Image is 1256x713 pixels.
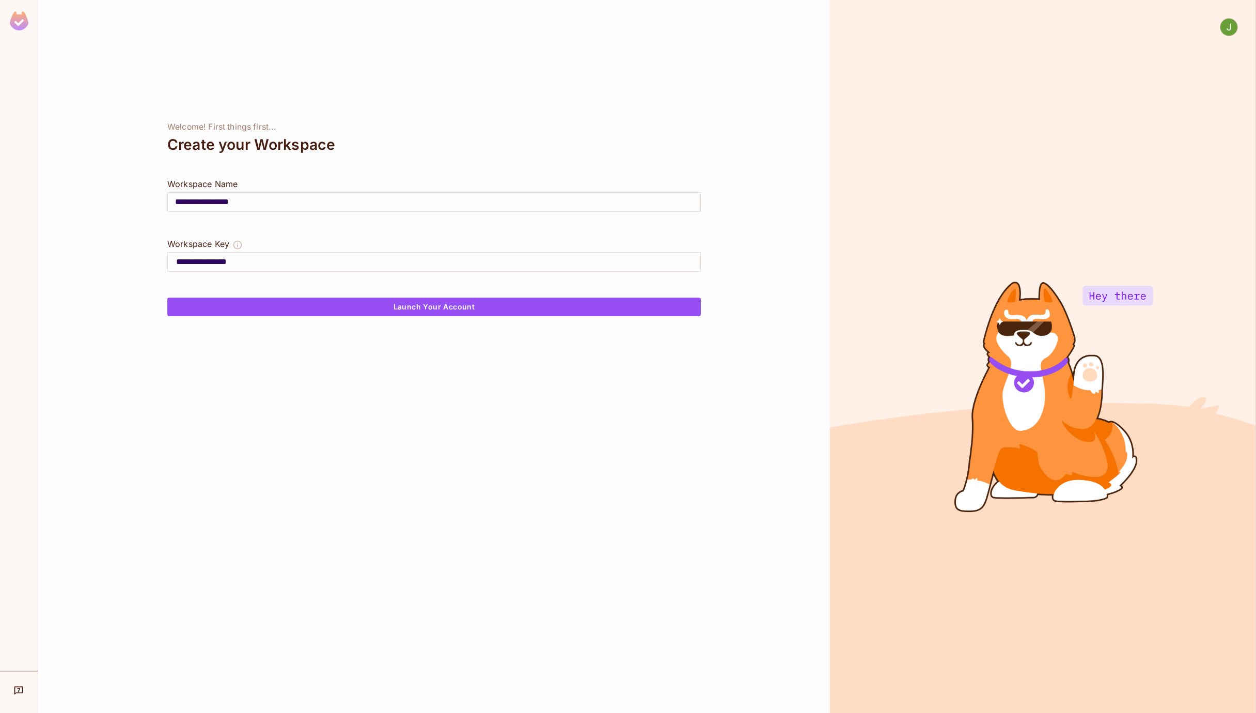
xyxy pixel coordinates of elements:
[167,122,701,132] div: Welcome! First things first...
[232,238,243,252] button: The Workspace Key is unique, and serves as the identifier of your workspace.
[167,178,701,190] div: Workspace Name
[7,680,30,701] div: Help & Updates
[167,238,229,250] div: Workspace Key
[1220,19,1237,36] img: Jason Stoudt
[167,132,701,157] div: Create your Workspace
[10,11,28,30] img: SReyMgAAAABJRU5ErkJggg==
[167,298,701,316] button: Launch Your Account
